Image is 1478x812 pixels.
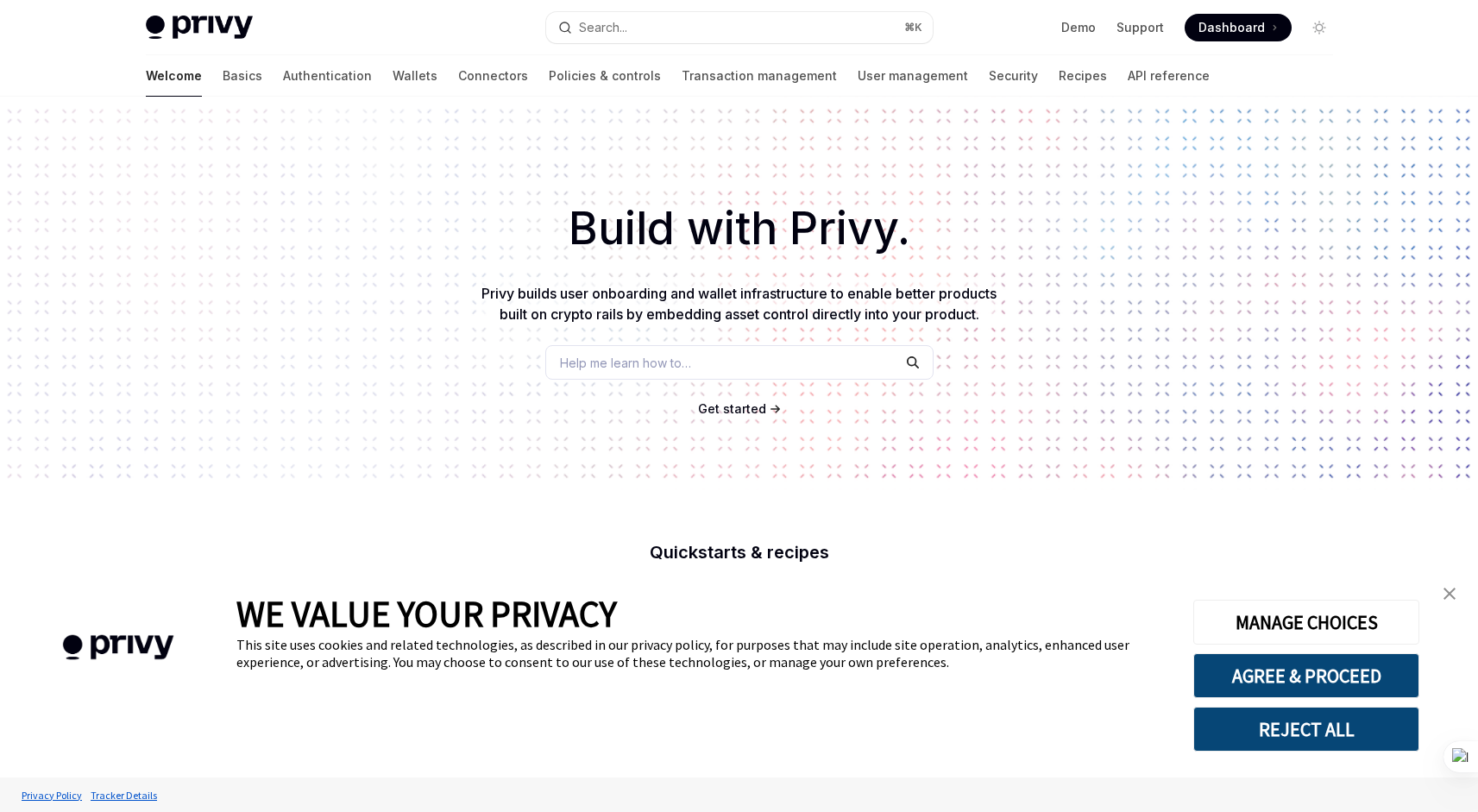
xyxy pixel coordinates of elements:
[236,591,617,636] span: WE VALUE YOUR PRIVACY
[1193,653,1419,698] button: AGREE & PROCEED
[86,780,161,810] a: Tracker Details
[1193,707,1419,752] button: REJECT ALL
[1061,19,1096,36] a: Demo
[1128,55,1210,97] a: API reference
[1432,576,1467,611] a: close banner
[1193,600,1419,645] button: MANAGE CHOICES
[436,544,1043,561] h2: Quickstarts & recipes
[546,12,933,43] button: Search...⌘K
[1185,14,1292,41] a: Dashboard
[1443,588,1456,600] img: close banner
[146,55,202,97] a: Welcome
[146,16,253,40] img: light logo
[17,780,86,810] a: Privacy Policy
[989,55,1038,97] a: Security
[28,195,1450,262] h1: Build with Privy.
[1305,14,1333,41] button: Toggle dark mode
[858,55,968,97] a: User management
[1059,55,1107,97] a: Recipes
[283,55,372,97] a: Authentication
[1116,19,1164,36] a: Support
[393,55,437,97] a: Wallets
[223,55,262,97] a: Basics
[1198,19,1265,36] span: Dashboard
[481,285,997,323] span: Privy builds user onboarding and wallet infrastructure to enable better products built on crypto ...
[549,55,661,97] a: Policies & controls
[26,610,211,685] img: company logo
[579,17,627,38] div: Search...
[560,354,691,372] span: Help me learn how to…
[698,401,766,416] span: Get started
[458,55,528,97] a: Connectors
[236,636,1167,670] div: This site uses cookies and related technologies, as described in our privacy policy, for purposes...
[698,400,766,418] a: Get started
[904,21,922,35] span: ⌘ K
[682,55,837,97] a: Transaction management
